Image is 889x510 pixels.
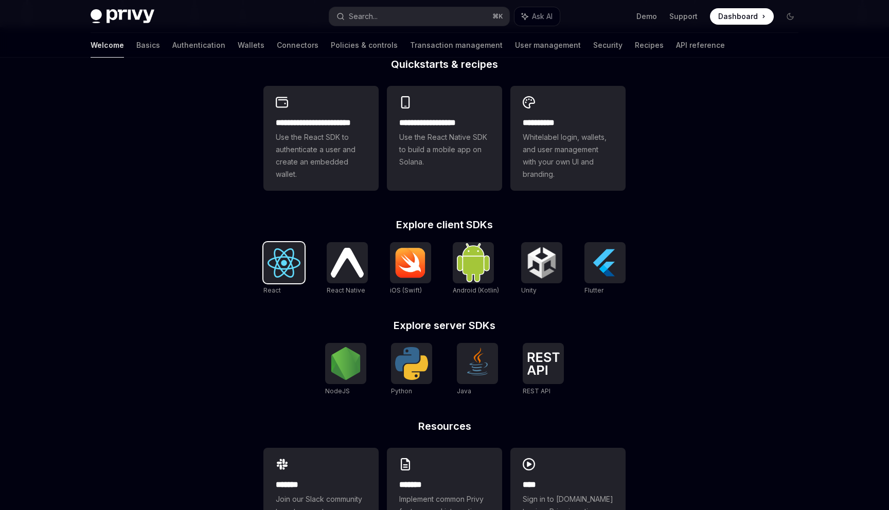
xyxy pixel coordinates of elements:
span: Use the React Native SDK to build a mobile app on Solana. [399,131,490,168]
img: Unity [525,246,558,279]
a: Authentication [172,33,225,58]
img: iOS (Swift) [394,247,427,278]
span: REST API [523,387,550,395]
span: React Native [327,286,365,294]
a: Welcome [91,33,124,58]
span: Dashboard [718,11,758,22]
img: Python [395,347,428,380]
button: Ask AI [514,7,560,26]
div: Search... [349,10,378,23]
span: React [263,286,281,294]
span: ⌘ K [492,12,503,21]
span: Flutter [584,286,603,294]
a: Connectors [277,33,318,58]
a: API reference [676,33,725,58]
span: Python [391,387,412,395]
a: UnityUnity [521,242,562,296]
h2: Quickstarts & recipes [263,59,626,69]
img: NodeJS [329,347,362,380]
a: FlutterFlutter [584,242,626,296]
h2: Explore client SDKs [263,220,626,230]
span: iOS (Swift) [390,286,422,294]
span: Whitelabel login, wallets, and user management with your own UI and branding. [523,131,613,180]
span: Java [457,387,471,395]
a: PythonPython [391,343,432,396]
h2: Resources [263,421,626,431]
img: Java [461,347,494,380]
button: Search...⌘K [329,7,509,26]
img: Android (Kotlin) [457,243,490,282]
span: NodeJS [325,387,350,395]
a: **** *****Whitelabel login, wallets, and user management with your own UI and branding. [510,86,626,191]
img: REST API [527,352,560,375]
a: iOS (Swift)iOS (Swift) [390,242,431,296]
a: REST APIREST API [523,343,564,396]
img: React Native [331,248,364,277]
a: Wallets [238,33,264,58]
a: Policies & controls [331,33,398,58]
a: JavaJava [457,343,498,396]
span: Use the React SDK to authenticate a user and create an embedded wallet. [276,131,366,180]
a: Dashboard [710,8,774,25]
a: Demo [636,11,657,22]
span: Unity [521,286,537,294]
img: Flutter [589,246,621,279]
a: User management [515,33,581,58]
a: Support [669,11,698,22]
h2: Explore server SDKs [263,320,626,331]
a: Recipes [635,33,664,58]
a: Android (Kotlin)Android (Kotlin) [453,242,499,296]
img: dark logo [91,9,154,24]
a: ReactReact [263,242,305,296]
img: React [268,248,300,278]
span: Ask AI [532,11,553,22]
button: Toggle dark mode [782,8,798,25]
a: **** **** **** ***Use the React Native SDK to build a mobile app on Solana. [387,86,502,191]
a: NodeJSNodeJS [325,343,366,396]
a: React NativeReact Native [327,242,368,296]
a: Transaction management [410,33,503,58]
span: Android (Kotlin) [453,286,499,294]
a: Basics [136,33,160,58]
a: Security [593,33,623,58]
